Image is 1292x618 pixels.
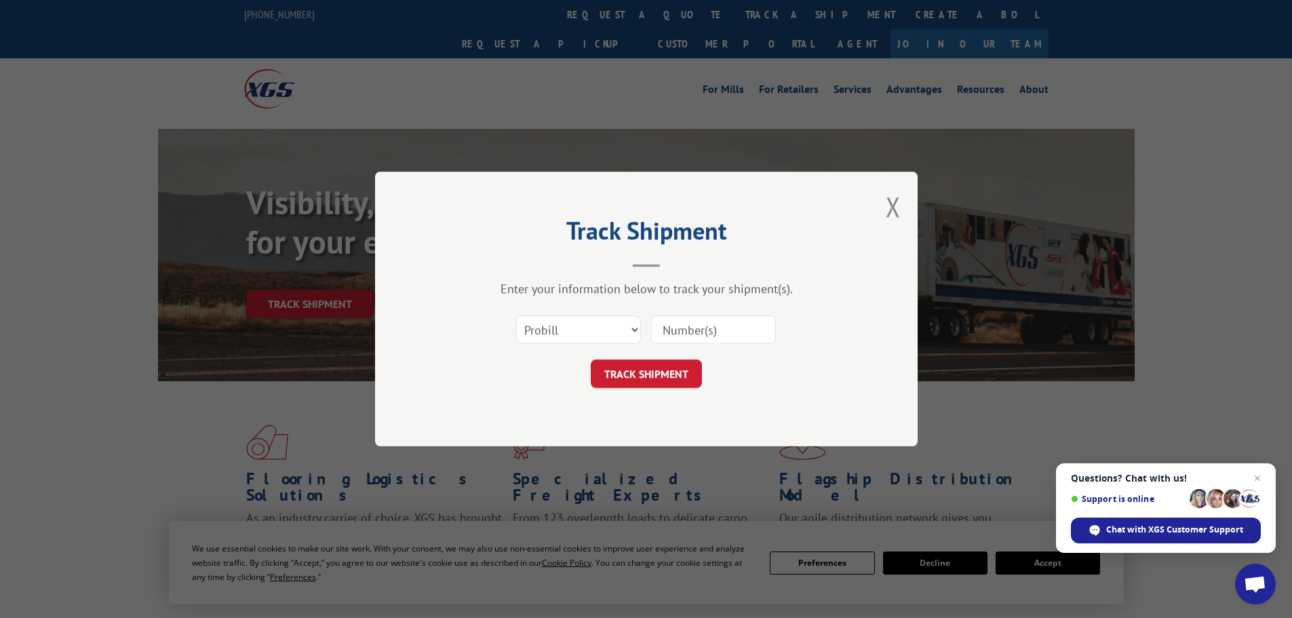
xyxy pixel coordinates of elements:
[1071,518,1261,543] div: Chat with XGS Customer Support
[1071,494,1185,504] span: Support is online
[1249,470,1266,486] span: Close chat
[886,189,901,225] button: Close modal
[443,281,850,296] div: Enter your information below to track your shipment(s).
[1106,524,1243,536] span: Chat with XGS Customer Support
[1235,564,1276,604] div: Open chat
[651,315,776,344] input: Number(s)
[591,360,702,388] button: TRACK SHIPMENT
[443,221,850,247] h2: Track Shipment
[1071,473,1261,484] span: Questions? Chat with us!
